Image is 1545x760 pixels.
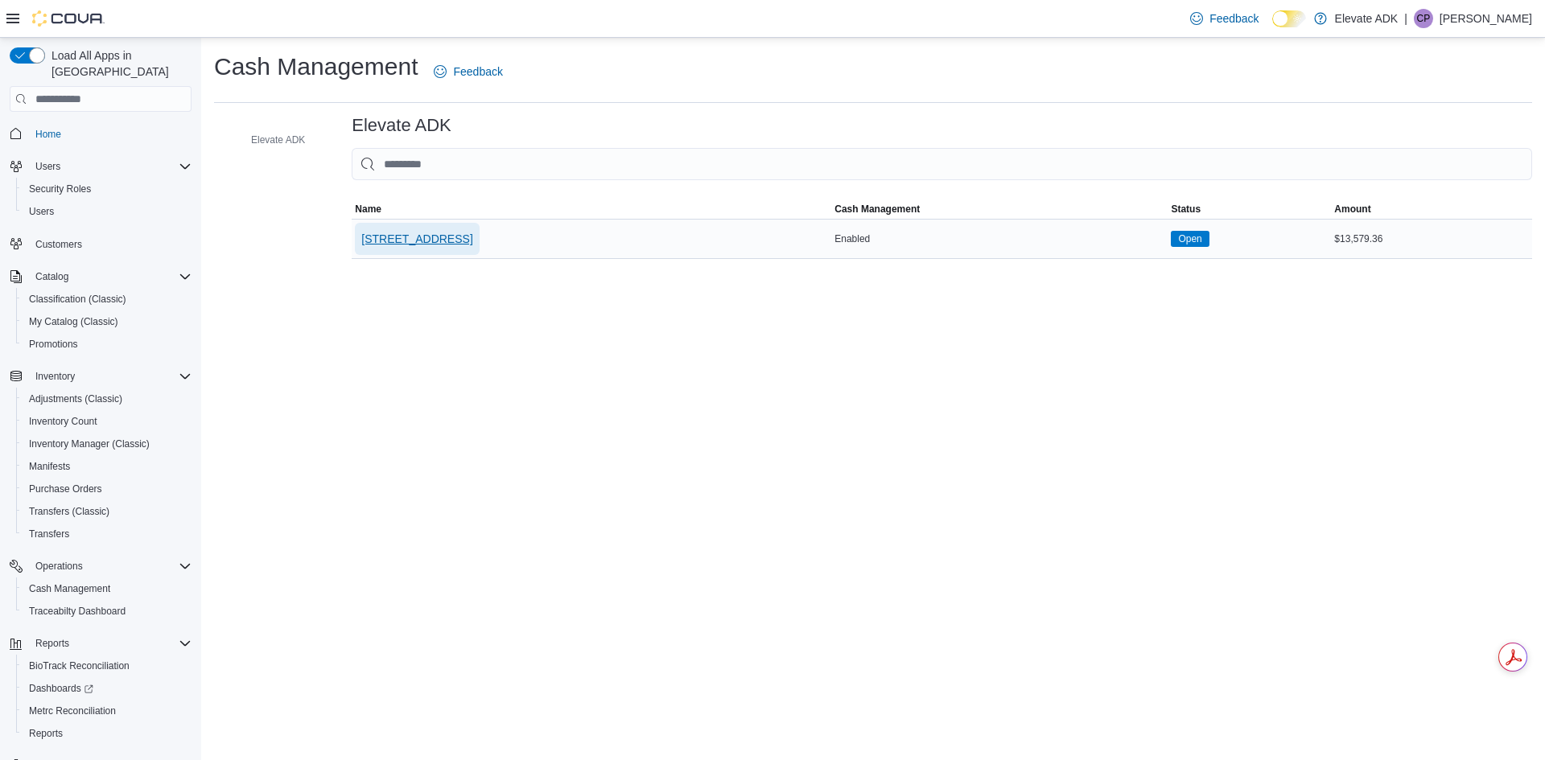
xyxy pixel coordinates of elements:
[1331,229,1532,249] div: $13,579.36
[3,155,198,178] button: Users
[35,637,69,650] span: Reports
[29,205,54,218] span: Users
[1209,10,1259,27] span: Feedback
[23,579,117,598] a: Cash Management
[35,370,75,383] span: Inventory
[16,478,198,500] button: Purchase Orders
[29,267,75,286] button: Catalog
[23,312,125,331] a: My Catalog (Classic)
[23,457,192,476] span: Manifests
[29,157,67,176] button: Users
[251,134,305,146] span: Elevate ADK
[29,460,70,473] span: Manifests
[3,232,198,256] button: Customers
[29,505,109,518] span: Transfers (Classic)
[29,557,89,576] button: Operations
[16,700,198,722] button: Metrc Reconciliation
[16,333,198,355] button: Promotions
[352,199,831,219] button: Name
[831,199,1168,219] button: Cash Management
[23,202,60,221] a: Users
[29,235,89,254] a: Customers
[16,523,198,545] button: Transfers
[831,229,1168,249] div: Enabled
[16,655,198,677] button: BioTrack Reconciliation
[1171,203,1201,216] span: Status
[352,116,451,135] h3: Elevate ADK
[16,288,198,310] button: Classification (Classic)
[16,455,198,478] button: Manifests
[29,367,81,386] button: Inventory
[23,290,133,309] a: Classification (Classic)
[23,412,104,431] a: Inventory Count
[1168,199,1331,219] button: Status
[3,555,198,577] button: Operations
[23,312,192,331] span: My Catalog (Classic)
[23,679,100,698] a: Dashboards
[23,524,192,544] span: Transfers
[3,632,198,655] button: Reports
[23,479,109,499] a: Purchase Orders
[1272,10,1306,27] input: Dark Mode
[1171,231,1209,247] span: Open
[29,392,122,405] span: Adjustments (Classic)
[23,335,192,354] span: Promotions
[29,705,116,717] span: Metrc Reconciliation
[29,267,192,286] span: Catalog
[23,656,136,676] a: BioTrack Reconciliation
[23,502,192,521] span: Transfers (Classic)
[29,634,192,653] span: Reports
[29,315,118,328] span: My Catalog (Classic)
[29,582,110,595] span: Cash Management
[35,160,60,173] span: Users
[23,502,116,521] a: Transfers (Classic)
[3,365,198,388] button: Inventory
[23,479,192,499] span: Purchase Orders
[16,500,198,523] button: Transfers (Classic)
[29,125,68,144] a: Home
[361,231,472,247] span: [STREET_ADDRESS]
[23,724,69,743] a: Reports
[16,677,198,700] a: Dashboards
[3,121,198,145] button: Home
[23,179,97,199] a: Security Roles
[23,701,192,721] span: Metrc Reconciliation
[29,438,150,450] span: Inventory Manager (Classic)
[29,659,130,672] span: BioTrack Reconciliation
[3,265,198,288] button: Catalog
[229,130,311,150] button: Elevate ADK
[29,338,78,351] span: Promotions
[1417,9,1431,28] span: CP
[427,55,509,88] a: Feedback
[29,483,102,495] span: Purchase Orders
[29,682,93,695] span: Dashboards
[23,656,192,676] span: BioTrack Reconciliation
[23,335,84,354] a: Promotions
[16,310,198,333] button: My Catalog (Classic)
[29,528,69,540] span: Transfers
[35,238,82,251] span: Customers
[1440,9,1532,28] p: [PERSON_NAME]
[23,179,192,199] span: Security Roles
[23,202,192,221] span: Users
[29,367,192,386] span: Inventory
[45,47,192,80] span: Load All Apps in [GEOGRAPHIC_DATA]
[1331,199,1532,219] button: Amount
[16,410,198,433] button: Inventory Count
[29,634,76,653] button: Reports
[35,560,83,573] span: Operations
[834,203,920,216] span: Cash Management
[23,602,192,621] span: Traceabilty Dashboard
[29,157,192,176] span: Users
[23,389,192,409] span: Adjustments (Classic)
[16,722,198,745] button: Reports
[29,727,63,740] span: Reports
[23,602,132,621] a: Traceabilty Dashboard
[23,724,192,743] span: Reports
[16,178,198,200] button: Security Roles
[352,148,1532,180] input: This is a search bar. As you type, the results lower in the page will automatically filter.
[16,433,198,455] button: Inventory Manager (Classic)
[23,579,192,598] span: Cash Management
[1184,2,1265,35] a: Feedback
[1334,203,1370,216] span: Amount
